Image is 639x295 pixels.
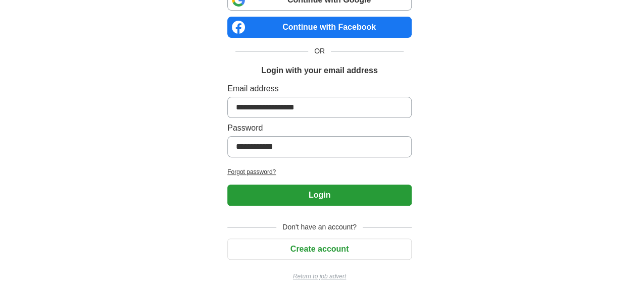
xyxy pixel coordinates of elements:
[227,167,412,176] a: Forgot password?
[227,185,412,206] button: Login
[227,17,412,38] a: Continue with Facebook
[227,245,412,253] a: Create account
[308,46,331,56] span: OR
[261,65,377,77] h1: Login with your email address
[227,83,412,95] label: Email address
[276,222,363,232] span: Don't have an account?
[227,122,412,134] label: Password
[227,272,412,281] a: Return to job advert
[227,239,412,260] button: Create account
